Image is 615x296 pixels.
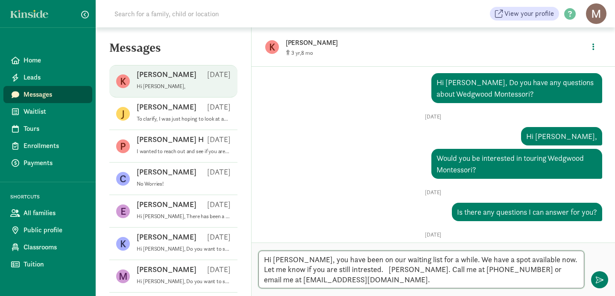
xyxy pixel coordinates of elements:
[452,203,602,221] div: Is there any questions I can answer for you?
[137,181,231,187] p: No Worries!
[264,113,602,120] p: [DATE]
[3,256,92,273] a: Tuition
[207,264,231,275] p: [DATE]
[23,55,85,65] span: Home
[116,172,130,186] figure: C
[431,73,602,103] div: Hi [PERSON_NAME], Do you have any questions about Wedgwood Montessori?
[3,103,92,120] a: Waitlist
[116,269,130,283] figure: M
[3,120,92,137] a: Tours
[137,278,231,285] p: Hi [PERSON_NAME], Do you want to stay on the waitlist?
[521,127,602,145] div: Hi [PERSON_NAME],
[23,158,85,168] span: Payments
[23,242,85,252] span: Classrooms
[23,72,85,83] span: Leads
[137,102,196,112] p: [PERSON_NAME]
[490,7,559,21] a: View your profile
[3,137,92,154] a: Enrollments
[3,52,92,69] a: Home
[116,204,130,218] figure: E
[431,149,602,179] div: Would you be interested in touring Wedgwood Montessori?
[109,5,349,22] input: Search for a family, child or location
[96,41,251,62] h5: Messages
[23,107,85,117] span: Waitlist
[137,69,196,80] p: [PERSON_NAME]
[265,40,279,54] figure: K
[3,69,92,86] a: Leads
[264,231,602,238] p: [DATE]
[137,148,231,155] p: I wanted to reach out and see if you are still interest in enrollment for this Fall? -[PERSON_NAME]
[264,189,602,196] p: [DATE]
[23,124,85,134] span: Tours
[23,89,85,100] span: Messages
[3,222,92,239] a: Public profile
[3,86,92,103] a: Messages
[23,208,85,218] span: All families
[116,139,130,153] figure: P
[3,154,92,172] a: Payments
[137,264,196,275] p: [PERSON_NAME]
[572,255,615,296] iframe: Chat Widget
[207,134,231,145] p: [DATE]
[207,199,231,210] p: [DATE]
[207,167,231,177] p: [DATE]
[137,232,196,242] p: [PERSON_NAME]
[23,259,85,269] span: Tuition
[137,246,231,252] p: Hi [PERSON_NAME], Do you want to stay on the waitlist?
[116,74,130,88] figure: K
[116,107,130,121] figure: J
[137,115,231,122] p: To clarify, I was just hoping to look at an upcoming or previous school calendar so we can plan a...
[504,9,554,19] span: View your profile
[291,49,301,56] span: 3
[207,232,231,242] p: [DATE]
[137,134,204,145] p: [PERSON_NAME] H
[3,239,92,256] a: Classrooms
[23,141,85,151] span: Enrollments
[207,102,231,112] p: [DATE]
[137,83,231,90] p: Hi [PERSON_NAME],
[116,237,130,251] figure: K
[23,225,85,235] span: Public profile
[286,37,555,49] p: [PERSON_NAME]
[137,167,196,177] p: [PERSON_NAME]
[207,69,231,80] p: [DATE]
[301,49,313,56] span: 8
[3,204,92,222] a: All families
[137,199,196,210] p: [PERSON_NAME]
[137,213,231,220] p: Hi [PERSON_NAME], There has been a change to our schedule availability. We are currently only off...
